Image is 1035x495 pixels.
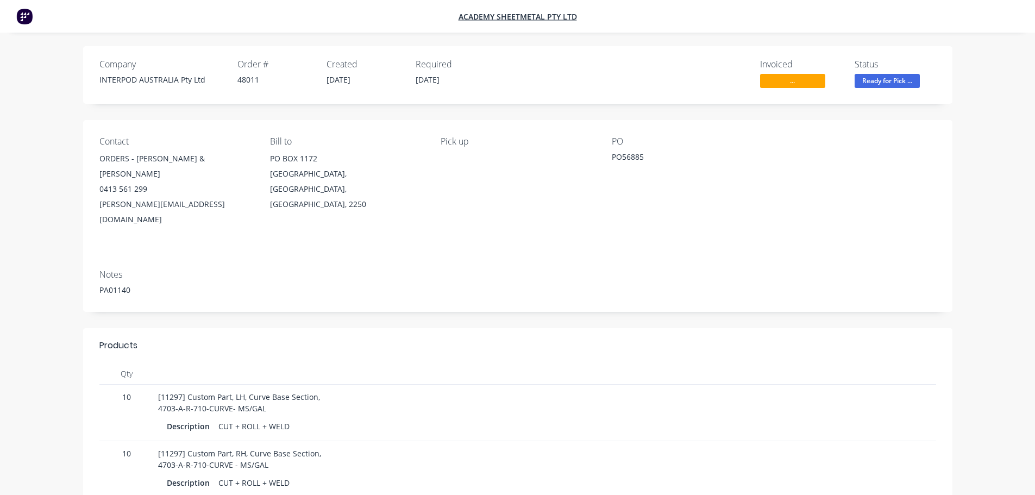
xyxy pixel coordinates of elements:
div: Bill to [270,136,423,147]
div: CUT + ROLL + WELD [214,475,294,491]
div: Company [99,59,224,70]
div: PO56885 [612,151,748,166]
span: [DATE] [327,74,350,85]
div: 48011 [237,74,313,85]
div: 0413 561 299 [99,181,253,197]
div: [GEOGRAPHIC_DATA], [GEOGRAPHIC_DATA], [GEOGRAPHIC_DATA], 2250 [270,166,423,212]
div: Products [99,339,137,352]
span: ... [760,74,825,87]
span: [DATE] [416,74,440,85]
div: INTERPOD AUSTRALIA Pty Ltd [99,74,224,85]
div: Description [167,418,214,434]
div: Contact [99,136,253,147]
span: 10 [104,391,149,403]
div: CUT + ROLL + WELD [214,418,294,434]
span: 10 [104,448,149,459]
div: Pick up [441,136,594,147]
div: Notes [99,270,936,280]
div: Required [416,59,492,70]
img: Factory [16,8,33,24]
span: [11297] Custom Part, RH, Curve Base Section, 4703-A-R-710-CURVE - MS/GAL [158,448,321,470]
div: PO BOX 1172 [270,151,423,166]
div: [PERSON_NAME][EMAIL_ADDRESS][DOMAIN_NAME] [99,197,253,227]
div: Qty [99,363,154,385]
div: Created [327,59,403,70]
div: PA01140 [99,284,936,296]
span: Ready for Pick ... [855,74,920,87]
span: [11297] Custom Part, LH, Curve Base Section, 4703-A-R-710-CURVE- MS/GAL [158,392,320,413]
div: Status [855,59,936,70]
div: Invoiced [760,59,842,70]
div: ORDERS - [PERSON_NAME] & [PERSON_NAME] [99,151,253,181]
div: PO [612,136,765,147]
div: Order # [237,59,313,70]
div: ORDERS - [PERSON_NAME] & [PERSON_NAME]0413 561 299[PERSON_NAME][EMAIL_ADDRESS][DOMAIN_NAME] [99,151,253,227]
div: PO BOX 1172[GEOGRAPHIC_DATA], [GEOGRAPHIC_DATA], [GEOGRAPHIC_DATA], 2250 [270,151,423,212]
div: Description [167,475,214,491]
a: Academy Sheetmetal Pty Ltd [459,11,577,22]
